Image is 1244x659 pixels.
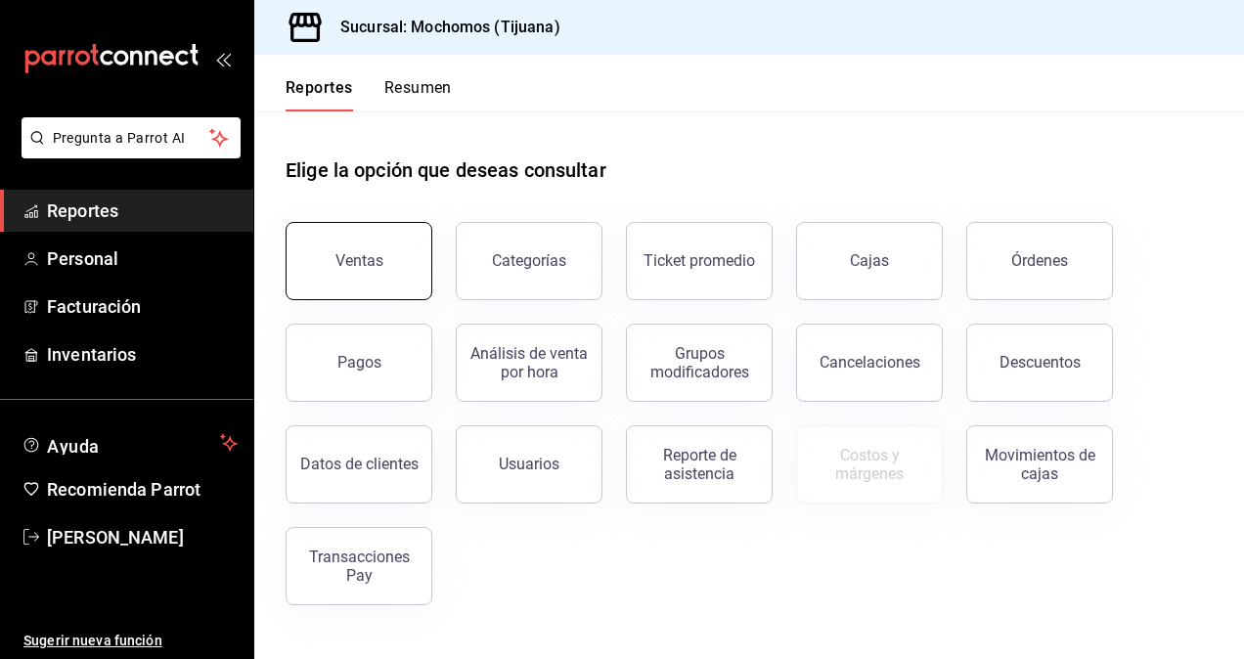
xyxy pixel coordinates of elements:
button: Transacciones Pay [286,527,432,605]
button: Reportes [286,78,353,111]
a: Cajas [796,222,943,300]
div: Ventas [335,251,383,270]
div: Datos de clientes [300,455,419,473]
div: Ticket promedio [644,251,755,270]
span: Personal [47,245,238,272]
button: Pregunta a Parrot AI [22,117,241,158]
a: Pregunta a Parrot AI [14,142,241,162]
button: Categorías [456,222,602,300]
div: Transacciones Pay [298,548,420,585]
h3: Sucursal: Mochomos (Tijuana) [325,16,560,39]
button: Usuarios [456,425,602,504]
div: Categorías [492,251,566,270]
button: Grupos modificadores [626,324,773,402]
div: Cajas [850,249,890,273]
span: Reportes [47,198,238,224]
div: Reporte de asistencia [639,446,760,483]
div: Órdenes [1011,251,1068,270]
button: Análisis de venta por hora [456,324,602,402]
button: Reporte de asistencia [626,425,773,504]
div: Análisis de venta por hora [468,344,590,381]
span: Pregunta a Parrot AI [53,128,210,149]
div: Usuarios [499,455,559,473]
span: Sugerir nueva función [23,631,238,651]
button: Ventas [286,222,432,300]
button: open_drawer_menu [215,51,231,66]
span: Ayuda [47,431,212,455]
div: Costos y márgenes [809,446,930,483]
button: Ticket promedio [626,222,773,300]
div: Cancelaciones [820,353,920,372]
button: Datos de clientes [286,425,432,504]
div: Descuentos [1000,353,1081,372]
button: Cancelaciones [796,324,943,402]
span: Inventarios [47,341,238,368]
div: Grupos modificadores [639,344,760,381]
button: Movimientos de cajas [966,425,1113,504]
button: Descuentos [966,324,1113,402]
div: navigation tabs [286,78,452,111]
button: Resumen [384,78,452,111]
h1: Elige la opción que deseas consultar [286,155,606,185]
span: Recomienda Parrot [47,476,238,503]
button: Órdenes [966,222,1113,300]
button: Pagos [286,324,432,402]
div: Pagos [337,353,381,372]
span: Facturación [47,293,238,320]
button: Contrata inventarios para ver este reporte [796,425,943,504]
div: Movimientos de cajas [979,446,1100,483]
span: [PERSON_NAME] [47,524,238,550]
